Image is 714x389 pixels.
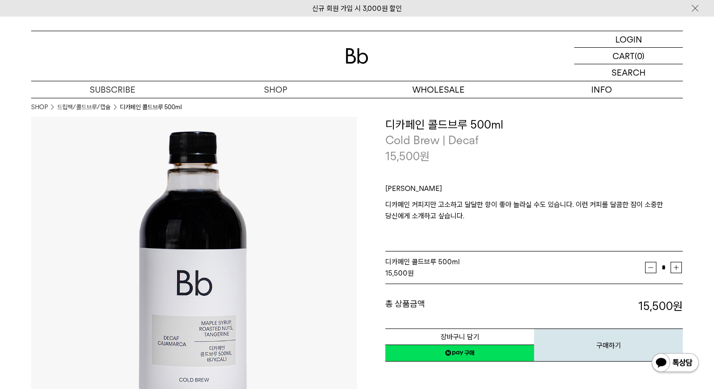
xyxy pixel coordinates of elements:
[520,81,683,98] p: INFO
[671,262,682,273] button: 증가
[385,117,683,133] h3: 디카페인 콜드브루 500ml
[534,328,683,362] button: 구매하기
[385,148,430,164] p: 15,500
[120,103,182,112] li: 디카페인 콜드브루 500ml
[612,64,646,81] p: SEARCH
[357,81,520,98] p: WHOLESALE
[385,268,645,279] div: 원
[385,183,683,199] p: [PERSON_NAME]
[615,31,642,47] p: LOGIN
[312,4,402,13] a: 신규 회원 가입 시 3,000원 할인
[651,352,700,375] img: 카카오톡 채널 1:1 채팅 버튼
[385,258,460,266] span: 디카페인 콜드브루 500ml
[635,48,645,64] p: (0)
[638,299,683,313] strong: 15,500
[574,31,683,48] a: LOGIN
[420,149,430,163] span: 원
[385,132,683,148] p: Cold Brew | Decaf
[673,299,683,313] b: 원
[194,81,357,98] a: SHOP
[385,298,534,314] dt: 총 상품금액
[385,269,408,277] strong: 15,500
[385,345,534,362] a: 새창
[31,103,48,112] a: SHOP
[31,81,194,98] a: SUBSCRIBE
[385,328,534,345] button: 장바구니 담기
[346,48,368,64] img: 로고
[645,262,656,273] button: 감소
[612,48,635,64] p: CART
[57,103,110,112] a: 드립백/콜드브루/캡슐
[574,48,683,64] a: CART (0)
[385,199,683,233] p: 디카페인 커피지만 고소하고 달달한 향이 좋아 놀라실 수도 있습니다. 이런 커피를 달콤한 잠이 소중한 당신에게 소개하고 싶습니다.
